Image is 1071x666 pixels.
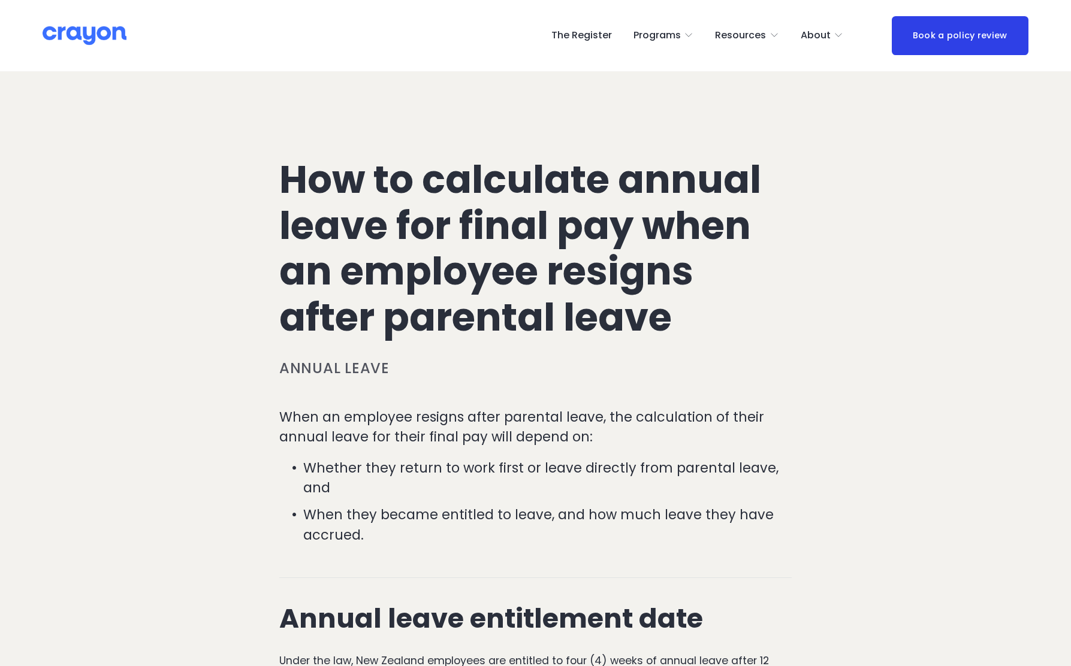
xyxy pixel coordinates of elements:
[279,157,792,341] h1: How to calculate annual leave for final pay when an employee resigns after parental leave
[801,27,831,44] span: About
[633,26,694,45] a: folder dropdown
[801,26,844,45] a: folder dropdown
[715,27,766,44] span: Resources
[303,505,792,545] p: When they became entitled to leave, and how much leave they have accrued.
[892,16,1028,55] a: Book a policy review
[279,600,703,637] strong: Annual leave entitlement date
[303,458,792,498] p: Whether they return to work first or leave directly from parental leave, and
[551,26,612,45] a: The Register
[279,407,792,447] p: When an employee resigns after parental leave, the calculation of their annual leave for their fi...
[633,27,681,44] span: Programs
[279,358,390,378] a: Annual leave
[715,26,779,45] a: folder dropdown
[43,25,126,46] img: Crayon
